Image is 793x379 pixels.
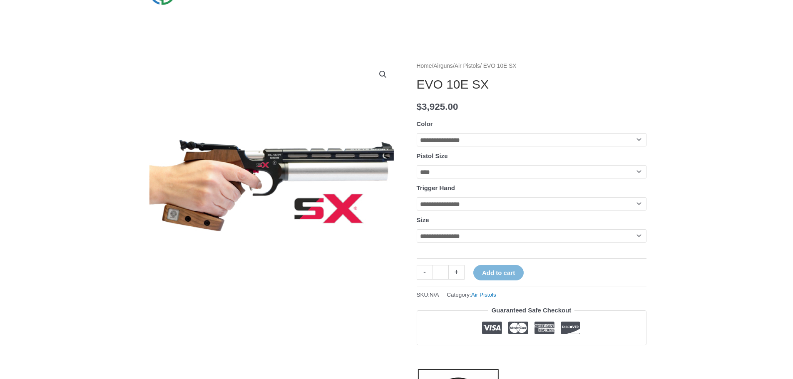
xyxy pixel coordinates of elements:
[417,352,646,362] iframe: Customer reviews powered by Trustpilot
[433,265,449,280] input: Product quantity
[433,63,453,69] a: Airguns
[147,61,397,310] img: EVO 10E SX
[488,305,575,316] legend: Guaranteed Safe Checkout
[471,292,496,298] a: Air Pistols
[375,67,390,82] a: View full-screen image gallery
[455,63,480,69] a: Air Pistols
[430,292,439,298] span: N/A
[417,290,439,300] span: SKU:
[417,152,448,159] label: Pistol Size
[417,102,422,112] span: $
[417,77,646,92] h1: EVO 10E SX
[417,120,433,127] label: Color
[417,63,432,69] a: Home
[417,61,646,72] nav: Breadcrumb
[417,184,455,191] label: Trigger Hand
[417,102,458,112] bdi: 3,925.00
[449,265,465,280] a: +
[473,265,524,280] button: Add to cart
[447,290,496,300] span: Category:
[417,216,429,223] label: Size
[417,265,433,280] a: -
